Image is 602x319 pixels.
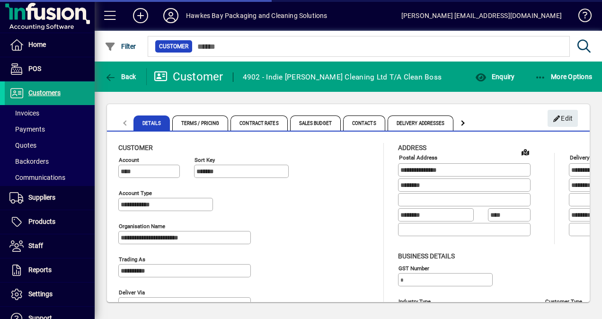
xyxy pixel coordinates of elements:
[532,68,595,85] button: More Options
[125,7,156,24] button: Add
[535,73,593,80] span: More Options
[9,142,36,149] span: Quotes
[5,105,95,121] a: Invoices
[548,110,578,127] button: Edit
[5,121,95,137] a: Payments
[473,68,517,85] button: Enquiry
[290,115,341,131] span: Sales Budget
[105,43,136,50] span: Filter
[28,290,53,298] span: Settings
[5,186,95,210] a: Suppliers
[154,69,223,84] div: Customer
[159,42,188,51] span: Customer
[5,57,95,81] a: POS
[398,252,455,260] span: Business details
[28,266,52,274] span: Reports
[28,65,41,72] span: POS
[388,115,454,131] span: Delivery Addresses
[105,73,136,80] span: Back
[156,7,186,24] button: Profile
[119,190,152,196] mat-label: Account Type
[398,144,426,151] span: Address
[5,33,95,57] a: Home
[102,68,139,85] button: Back
[5,137,95,153] a: Quotes
[5,210,95,234] a: Products
[119,256,145,263] mat-label: Trading as
[172,115,229,131] span: Terms / Pricing
[28,218,55,225] span: Products
[398,298,431,304] mat-label: Industry type
[230,115,287,131] span: Contract Rates
[5,169,95,186] a: Communications
[28,41,46,48] span: Home
[243,70,442,85] div: 4902 - Indie [PERSON_NAME] Cleaning Ltd T/A Clean Boss
[5,283,95,306] a: Settings
[119,223,165,230] mat-label: Organisation name
[133,115,170,131] span: Details
[9,109,39,117] span: Invoices
[5,153,95,169] a: Backorders
[5,258,95,282] a: Reports
[28,194,55,201] span: Suppliers
[545,298,582,304] mat-label: Customer type
[343,115,385,131] span: Contacts
[186,8,328,23] div: Hawkes Bay Packaging and Cleaning Solutions
[118,144,153,151] span: Customer
[571,2,590,33] a: Knowledge Base
[9,174,65,181] span: Communications
[553,111,573,126] span: Edit
[398,265,429,271] mat-label: GST Number
[9,125,45,133] span: Payments
[9,158,49,165] span: Backorders
[119,289,145,296] mat-label: Deliver via
[475,73,514,80] span: Enquiry
[401,8,562,23] div: [PERSON_NAME] [EMAIL_ADDRESS][DOMAIN_NAME]
[195,157,215,163] mat-label: Sort key
[102,38,139,55] button: Filter
[28,242,43,249] span: Staff
[5,234,95,258] a: Staff
[95,68,147,85] app-page-header-button: Back
[518,144,533,159] a: View on map
[119,157,139,163] mat-label: Account
[28,89,61,97] span: Customers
